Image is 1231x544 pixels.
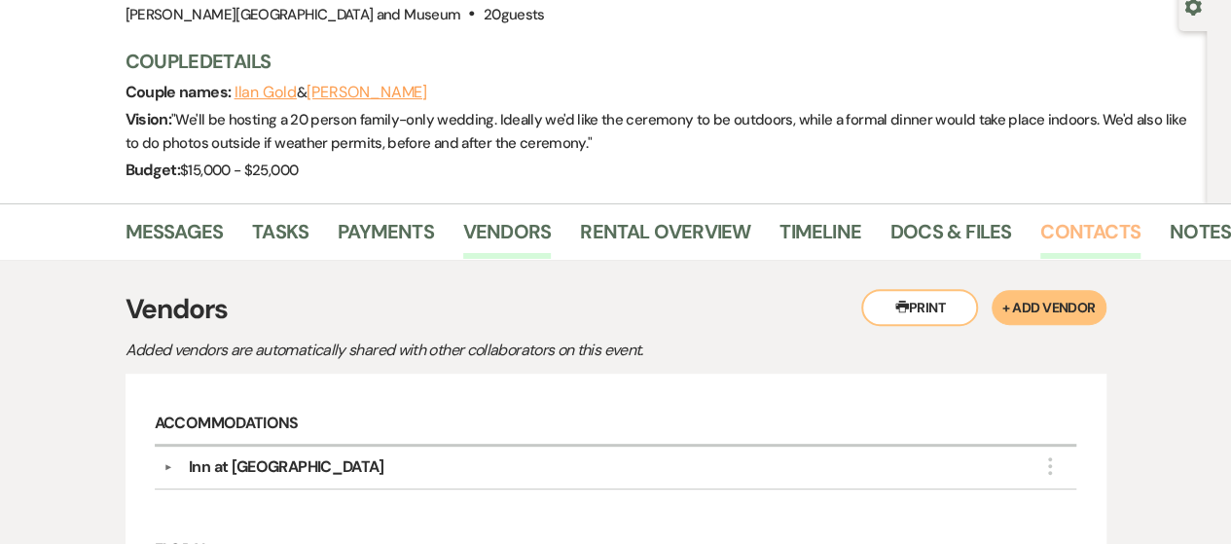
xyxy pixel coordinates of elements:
span: $15,000 - $25,000 [180,161,298,180]
button: ▼ [157,462,180,472]
span: Couple names: [126,82,235,102]
button: [PERSON_NAME] [307,85,427,100]
a: Vendors [463,216,551,259]
button: Ilan Gold [235,85,297,100]
h3: Couple Details [126,48,1188,75]
a: Messages [126,216,224,259]
a: Rental Overview [580,216,750,259]
span: 20 guests [484,5,545,24]
h6: Accommodations [155,403,1077,446]
span: Vision: [126,109,172,129]
span: [PERSON_NAME][GEOGRAPHIC_DATA] and Museum [126,5,461,24]
button: Print [861,289,978,326]
div: Inn at [GEOGRAPHIC_DATA] [189,455,384,479]
a: Payments [338,216,434,259]
span: Budget: [126,160,181,180]
a: Contacts [1040,216,1140,259]
a: Tasks [252,216,308,259]
h3: Vendors [126,289,1106,330]
p: Added vendors are automatically shared with other collaborators on this event. [126,338,807,363]
a: Timeline [779,216,861,259]
a: Docs & Files [890,216,1011,259]
button: + Add Vendor [992,290,1105,325]
a: Notes [1170,216,1231,259]
span: " We'll be hosting a 20 person family-only wedding. Ideally we'd like the ceremony to be outdoors... [126,110,1186,153]
span: & [235,83,428,102]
